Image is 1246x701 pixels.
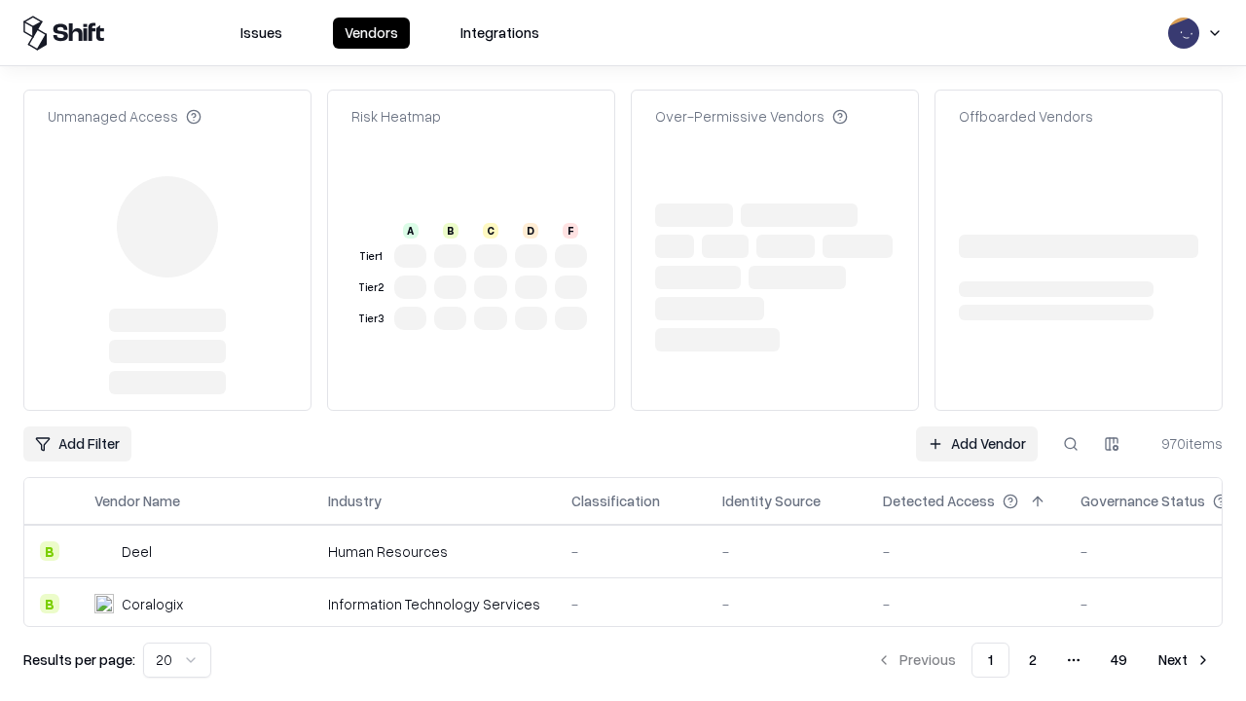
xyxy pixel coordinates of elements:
a: Add Vendor [916,426,1038,461]
img: Deel [94,541,114,561]
button: 1 [971,643,1009,678]
div: A [403,223,419,239]
nav: pagination [864,643,1223,678]
div: C [483,223,498,239]
div: Tier 2 [355,279,386,296]
div: Human Resources [328,541,540,562]
button: 2 [1013,643,1052,678]
div: - [883,594,1049,614]
div: Offboarded Vendors [959,106,1093,127]
div: Coralogix [122,594,183,614]
p: Results per page: [23,649,135,670]
div: 970 items [1145,433,1223,454]
div: Over-Permissive Vendors [655,106,848,127]
div: - [883,541,1049,562]
div: - [571,541,691,562]
div: D [523,223,538,239]
button: Integrations [449,18,551,49]
div: Tier 1 [355,248,386,265]
div: - [722,541,852,562]
div: Governance Status [1081,491,1205,511]
div: Detected Access [883,491,995,511]
img: Coralogix [94,594,114,613]
button: Next [1147,643,1223,678]
div: Unmanaged Access [48,106,202,127]
button: Vendors [333,18,410,49]
button: 49 [1095,643,1143,678]
div: Risk Heatmap [351,106,441,127]
div: B [40,541,59,561]
div: B [443,223,458,239]
div: Identity Source [722,491,821,511]
div: Classification [571,491,660,511]
div: Vendor Name [94,491,180,511]
button: Add Filter [23,426,131,461]
button: Issues [229,18,294,49]
div: Tier 3 [355,311,386,327]
div: - [722,594,852,614]
div: B [40,594,59,613]
div: Industry [328,491,382,511]
div: Information Technology Services [328,594,540,614]
div: Deel [122,541,152,562]
div: F [563,223,578,239]
div: - [571,594,691,614]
